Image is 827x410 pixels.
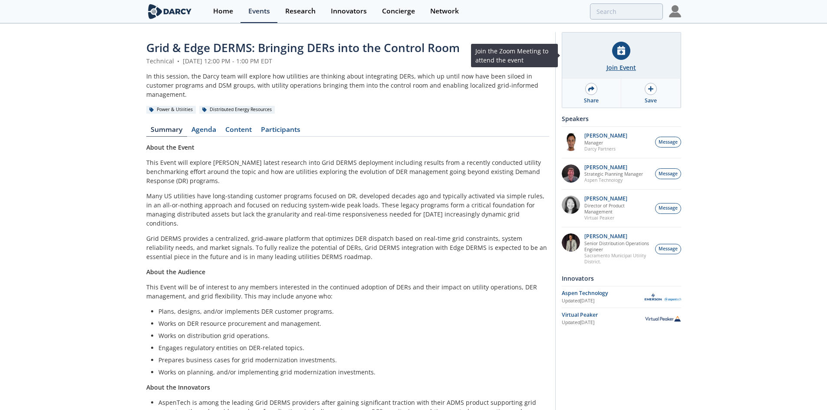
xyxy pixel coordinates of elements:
span: Message [659,205,678,212]
li: Works on distribution grid operations. [158,331,543,340]
img: Profile [669,5,681,17]
p: Senior Distribution Operations Engineer [584,240,650,253]
img: accc9a8e-a9c1-4d58-ae37-132228efcf55 [562,164,580,183]
div: Innovators [562,271,681,286]
img: 8160f632-77e6-40bd-9ce2-d8c8bb49c0dd [562,196,580,214]
div: Join Event [606,63,636,72]
img: logo-wide.svg [146,4,194,19]
p: This Event will be of interest to any members interested in the continued adoption of DERs and th... [146,282,549,301]
span: Message [659,171,678,177]
input: Advanced Search [590,3,663,20]
div: Events [248,8,270,15]
img: Virtual Peaker [645,315,681,321]
img: vRBZwDRnSTOrB1qTpmXr [562,133,580,151]
div: In this session, the Darcy team will explore how utilities are thinking about integrating DERs, w... [146,72,549,99]
button: Message [655,244,681,255]
p: [PERSON_NAME] [584,133,627,139]
a: Participants [257,126,305,137]
li: Engages regulatory entities on DER-related topics. [158,343,543,352]
p: Director of Product Management [584,203,650,215]
p: Darcy Partners [584,146,627,152]
div: Aspen Technology [562,289,645,297]
div: Speakers [562,111,681,126]
li: Plans, designs, and/or implements DER customer programs. [158,307,543,316]
div: Home [213,8,233,15]
a: Virtual Peaker Updated[DATE] Virtual Peaker [562,311,681,326]
button: Message [655,203,681,214]
img: 7fca56e2-1683-469f-8840-285a17278393 [562,233,580,252]
p: This Event will explore [PERSON_NAME] latest research into Grid DERMS deployment including result... [146,158,549,185]
p: [PERSON_NAME] [584,164,643,171]
div: Technical [DATE] 12:00 PM - 1:00 PM EDT [146,56,549,66]
div: Network [430,8,459,15]
p: Aspen Technology [584,177,643,183]
div: Power & Utilities [146,106,196,114]
div: Concierge [382,8,415,15]
p: [PERSON_NAME] [584,196,650,202]
li: Prepares business cases for grid modernization investments. [158,355,543,364]
p: Grid DERMS provides a centralized, grid-aware platform that optimizes DER dispatch based on real-... [146,234,549,261]
a: Summary [146,126,187,137]
p: Strategic Planning Manager [584,171,643,177]
div: Updated [DATE] [562,298,645,305]
p: Sacramento Municipal Utility District. [584,253,650,265]
span: Message [659,246,678,253]
div: Research [285,8,316,15]
p: Manager [584,140,627,146]
div: Innovators [331,8,367,15]
p: Many US utilities have long-standing customer programs focused on DR, developed decades ago and t... [146,191,549,228]
li: Works on DER resource procurement and management. [158,319,543,328]
strong: About the Audience [146,268,205,276]
span: • [176,57,181,65]
div: Updated [DATE] [562,319,645,326]
a: Content [221,126,257,137]
div: Virtual Peaker [562,311,645,319]
a: Aspen Technology Updated[DATE] Aspen Technology [562,289,681,305]
div: Distributed Energy Resources [199,106,275,114]
div: Save [645,97,657,105]
a: Agenda [187,126,221,137]
p: Virtual Peaker [584,215,650,221]
li: Works on planning, and/or implementing grid modernization investments. [158,367,543,377]
strong: About the Innovators [146,383,210,391]
div: Share [584,97,599,105]
span: Message [659,139,678,146]
p: [PERSON_NAME] [584,233,650,239]
button: Message [655,168,681,179]
span: Grid & Edge DERMS: Bringing DERs into the Control Room [146,40,460,56]
img: Aspen Technology [645,293,681,301]
strong: About the Event [146,143,194,151]
button: Message [655,137,681,148]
